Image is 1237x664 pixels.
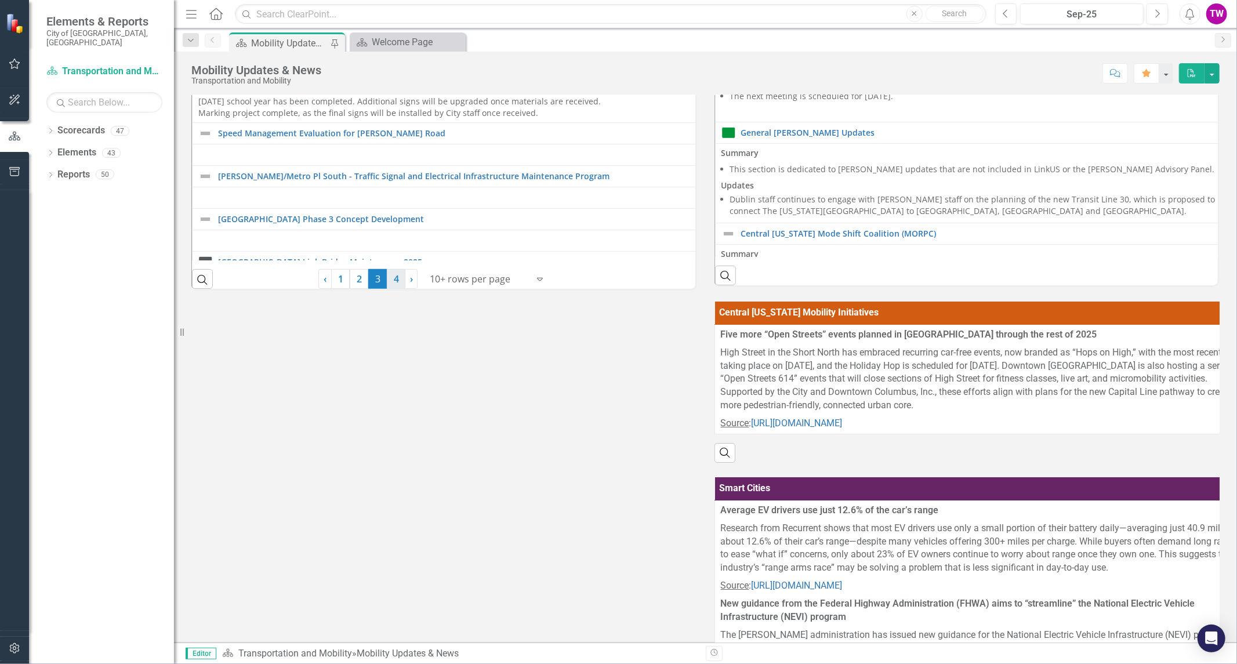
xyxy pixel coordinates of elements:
[186,648,216,659] span: Editor
[251,36,328,50] div: Mobility Updates & News
[193,230,722,252] td: Double-Click to Edit
[238,648,352,659] a: Transportation and Mobility
[193,123,722,144] td: Double-Click to Edit Right Click for Context Menu
[730,164,1237,175] li: This section is dedicated to [PERSON_NAME] updates that are not included in LinkUS or the [PERSON...
[324,273,327,285] span: ‹
[1024,8,1140,21] div: Sep-25
[741,128,1237,137] a: General [PERSON_NAME] Updates
[331,269,350,289] a: 1
[193,166,722,187] td: Double-Click to Edit Right Click for Context Menu
[46,28,162,48] small: City of [GEOGRAPHIC_DATA], [GEOGRAPHIC_DATA]
[46,14,162,28] span: Elements & Reports
[57,124,105,137] a: Scorecards
[111,126,129,136] div: 47
[1020,3,1144,24] button: Sep-25
[721,505,939,516] strong: Average EV drivers use just 12.6% of the car’s range
[57,146,96,159] a: Elements
[198,126,212,140] img: Not Defined
[752,580,843,591] a: [URL][DOMAIN_NAME]
[218,257,716,266] a: [GEOGRAPHIC_DATA] Link Bridge Maintenance 2025
[372,35,463,49] div: Welcome Page
[721,598,1195,622] strong: New guidance from the Federal Highway Administration (FHWA) aims to “streamline” the National Ele...
[721,126,735,140] img: On Target
[1206,3,1227,24] button: TW
[721,580,749,591] u: Source
[357,648,459,659] div: Mobility Updates & News
[198,107,716,119] div: Marking project complete, as the final signs will be installed by City staff once received.
[350,269,368,289] a: 2
[96,170,114,180] div: 50
[368,269,387,289] span: 3
[218,215,716,223] a: [GEOGRAPHIC_DATA] Phase 3 Concept Development
[57,168,90,182] a: Reports
[730,90,1237,102] li: The next meeting is scheduled for [DATE].
[752,418,843,429] a: [URL][DOMAIN_NAME]
[235,4,986,24] input: Search ClearPoint...
[721,147,759,158] strong: Summary
[741,229,1237,238] a: Central [US_STATE] Mode Shift Coalition (MORPC)
[721,227,735,241] img: Not Defined
[1198,625,1225,652] div: Open Intercom Messenger
[942,9,967,18] span: Search
[6,13,26,33] img: ClearPoint Strategy
[193,187,722,209] td: Double-Click to Edit
[222,647,697,661] div: »
[721,329,1097,340] strong: Five more “Open Streets” events planned in [GEOGRAPHIC_DATA] through the rest of 2025
[353,35,463,49] a: Welcome Page
[410,273,413,285] span: ›
[198,169,212,183] img: Not Defined
[46,92,162,113] input: Search Below...
[218,172,716,180] a: [PERSON_NAME]/Metro Pl South - Traffic Signal and Electrical Infrastructure Maintenance Program
[193,209,722,230] td: Double-Click to Edit Right Click for Context Menu
[191,64,321,77] div: Mobility Updates & News
[926,6,984,22] button: Search
[198,212,212,226] img: Not Defined
[730,194,1237,217] li: Dublin staff continues to engage with [PERSON_NAME] staff on the planning of the new Transit Line...
[46,65,162,78] a: Transportation and Mobility
[218,129,716,137] a: Speed Management Evaluation for [PERSON_NAME] Road
[193,252,722,273] td: Double-Click to Edit Right Click for Context Menu
[387,269,405,289] a: 4
[721,418,749,429] u: Source
[193,144,722,166] td: Double-Click to Edit
[102,148,121,158] div: 43
[721,180,754,191] strong: Updates
[198,255,212,269] img: Not Started
[721,248,759,259] strong: Summary
[191,77,321,85] div: Transportation and Mobility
